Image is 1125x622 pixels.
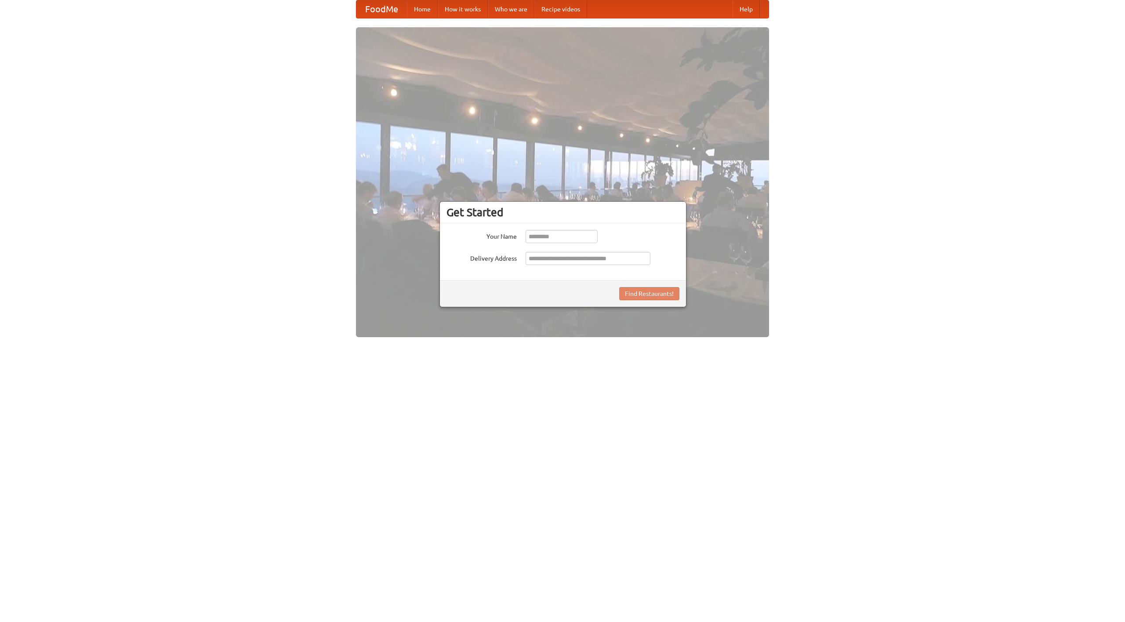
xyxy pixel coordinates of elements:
a: FoodMe [356,0,407,18]
button: Find Restaurants! [619,287,679,300]
h3: Get Started [446,206,679,219]
a: Who we are [488,0,534,18]
a: Recipe videos [534,0,587,18]
label: Your Name [446,230,517,241]
a: How it works [438,0,488,18]
a: Help [733,0,760,18]
label: Delivery Address [446,252,517,263]
a: Home [407,0,438,18]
